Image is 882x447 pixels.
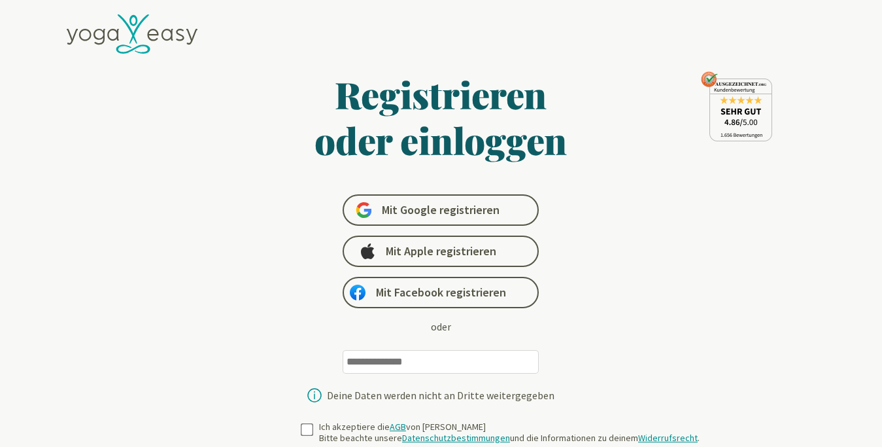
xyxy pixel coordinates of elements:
[701,71,772,141] img: ausgezeichnet_seal.png
[382,202,500,218] span: Mit Google registrieren
[386,243,496,259] span: Mit Apple registrieren
[188,71,694,163] h1: Registrieren oder einloggen
[402,432,510,444] a: Datenschutzbestimmungen
[319,421,700,444] div: Ich akzeptiere die von [PERSON_NAME] Bitte beachte unsere und die Informationen zu deinem .
[390,421,406,433] a: AGB
[343,194,539,226] a: Mit Google registrieren
[638,432,698,444] a: Widerrufsrecht
[327,390,554,401] div: Deine Daten werden nicht an Dritte weitergegeben
[343,236,539,267] a: Mit Apple registrieren
[431,319,451,334] div: oder
[343,277,539,308] a: Mit Facebook registrieren
[376,285,506,300] span: Mit Facebook registrieren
